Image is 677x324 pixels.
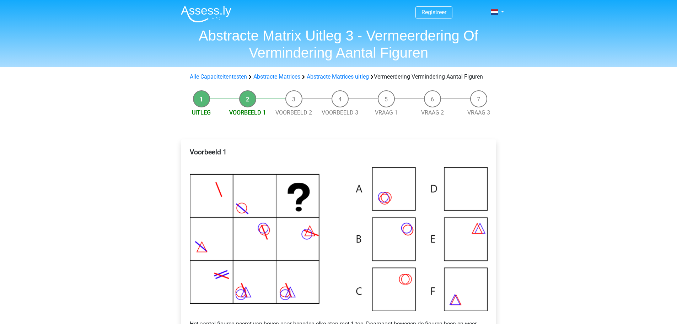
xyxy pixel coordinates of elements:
[190,73,247,80] a: Alle Capaciteitentesten
[322,109,358,116] a: Voorbeeld 3
[190,167,488,311] img: Voorbeeld9.png
[181,6,231,22] img: Assessly
[187,73,490,81] div: Vermeerdering Vermindering Aantal Figuren
[190,148,227,156] b: Voorbeeld 1
[307,73,369,80] a: Abstracte Matrices uitleg
[229,109,266,116] a: Voorbeeld 1
[253,73,300,80] a: Abstracte Matrices
[421,109,444,116] a: Vraag 2
[275,109,312,116] a: Voorbeeld 2
[375,109,398,116] a: Vraag 1
[192,109,211,116] a: Uitleg
[175,27,502,61] h1: Abstracte Matrix Uitleg 3 - Vermeerdering Of Vermindering Aantal Figuren
[421,9,446,16] a: Registreer
[467,109,490,116] a: Vraag 3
